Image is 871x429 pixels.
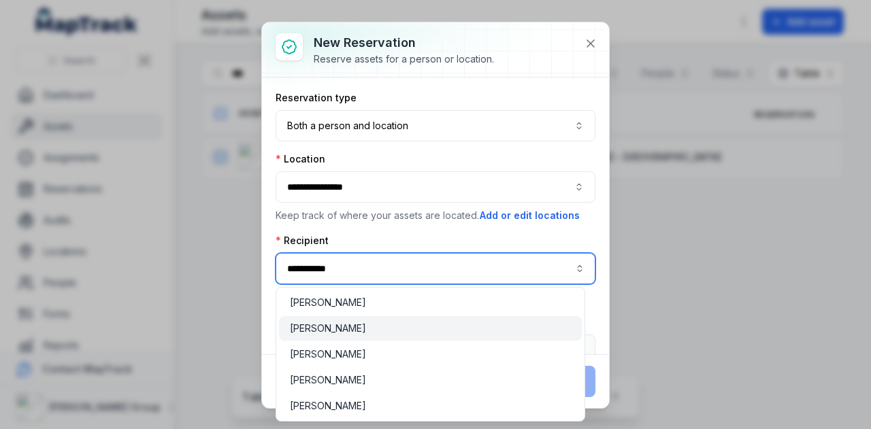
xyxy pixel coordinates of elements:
span: [PERSON_NAME] [290,399,366,413]
span: [PERSON_NAME] [290,373,366,387]
input: :rp7a:-form-item-label [276,253,595,284]
span: [PERSON_NAME] [290,296,366,309]
span: [PERSON_NAME] [290,347,366,361]
span: [PERSON_NAME] [290,322,366,335]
